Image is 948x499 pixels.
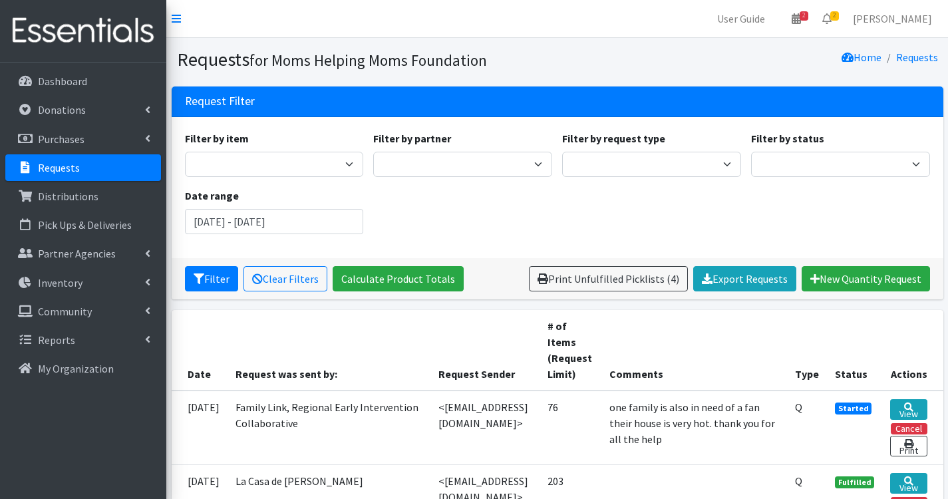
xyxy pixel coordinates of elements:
h3: Request Filter [185,94,255,108]
th: Request was sent by: [228,310,430,391]
a: New Quantity Request [802,266,930,291]
a: View [890,473,927,494]
a: Community [5,298,161,325]
a: Pick Ups & Deliveries [5,212,161,238]
a: Donations [5,96,161,123]
a: Inventory [5,269,161,296]
th: Status [827,310,883,391]
td: <[EMAIL_ADDRESS][DOMAIN_NAME]> [430,391,540,465]
td: Family Link, Regional Early Intervention Collaborative [228,391,430,465]
a: Reports [5,327,161,353]
a: View [890,399,927,420]
th: Type [787,310,827,391]
h1: Requests [177,48,553,71]
a: Purchases [5,126,161,152]
p: Requests [38,161,80,174]
a: Export Requests [693,266,796,291]
a: 2 [781,5,812,32]
a: Clear Filters [243,266,327,291]
td: [DATE] [172,391,228,465]
button: Filter [185,266,238,291]
p: Partner Agencies [38,247,116,260]
span: 2 [800,11,808,21]
a: [PERSON_NAME] [842,5,943,32]
a: Requests [5,154,161,181]
img: HumanEssentials [5,9,161,53]
input: January 1, 2011 - December 31, 2011 [185,209,364,234]
p: Purchases [38,132,84,146]
label: Filter by partner [373,130,451,146]
th: # of Items (Request Limit) [540,310,601,391]
p: Pick Ups & Deliveries [38,218,132,232]
p: Donations [38,103,86,116]
abbr: Quantity [795,401,802,414]
p: Community [38,305,92,318]
th: Request Sender [430,310,540,391]
a: Distributions [5,183,161,210]
a: Requests [896,51,938,64]
a: User Guide [707,5,776,32]
a: 2 [812,5,842,32]
td: 76 [540,391,601,465]
span: Fulfilled [835,476,875,488]
th: Actions [882,310,943,391]
a: Home [842,51,881,64]
a: Partner Agencies [5,240,161,267]
p: Dashboard [38,75,87,88]
span: 2 [830,11,839,21]
th: Comments [601,310,787,391]
label: Filter by status [751,130,824,146]
a: Print [890,436,927,456]
p: My Organization [38,362,114,375]
a: Dashboard [5,68,161,94]
label: Filter by item [185,130,249,146]
a: Calculate Product Totals [333,266,464,291]
p: Inventory [38,276,82,289]
td: one family is also in need of a fan their house is very hot. thank you for all the help [601,391,787,465]
p: Distributions [38,190,98,203]
button: Cancel [891,423,927,434]
small: for Moms Helping Moms Foundation [249,51,487,70]
label: Filter by request type [562,130,665,146]
a: Print Unfulfilled Picklists (4) [529,266,688,291]
label: Date range [185,188,239,204]
p: Reports [38,333,75,347]
abbr: Quantity [795,474,802,488]
span: Started [835,403,872,415]
th: Date [172,310,228,391]
a: My Organization [5,355,161,382]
